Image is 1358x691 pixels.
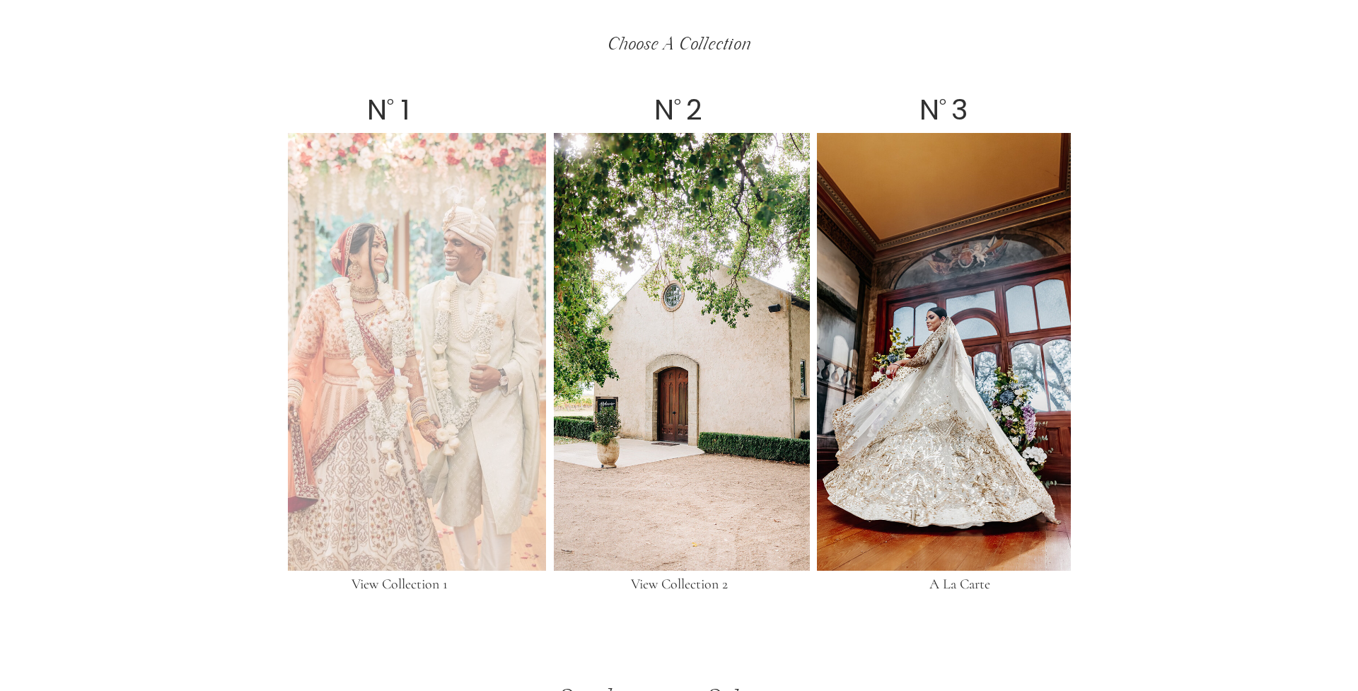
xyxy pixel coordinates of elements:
[387,95,400,113] p: o
[490,36,869,54] p: choose a collection
[944,95,975,127] h2: 3
[939,95,952,113] p: o
[674,95,687,113] p: o
[600,577,759,598] a: View Collection 2
[314,577,485,598] h3: View Collection 1
[649,95,679,127] h2: N
[896,577,1023,598] h3: A La Carte
[914,95,944,127] h2: N
[361,95,392,127] h2: N
[390,95,420,127] h2: 1
[679,95,709,127] h2: 2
